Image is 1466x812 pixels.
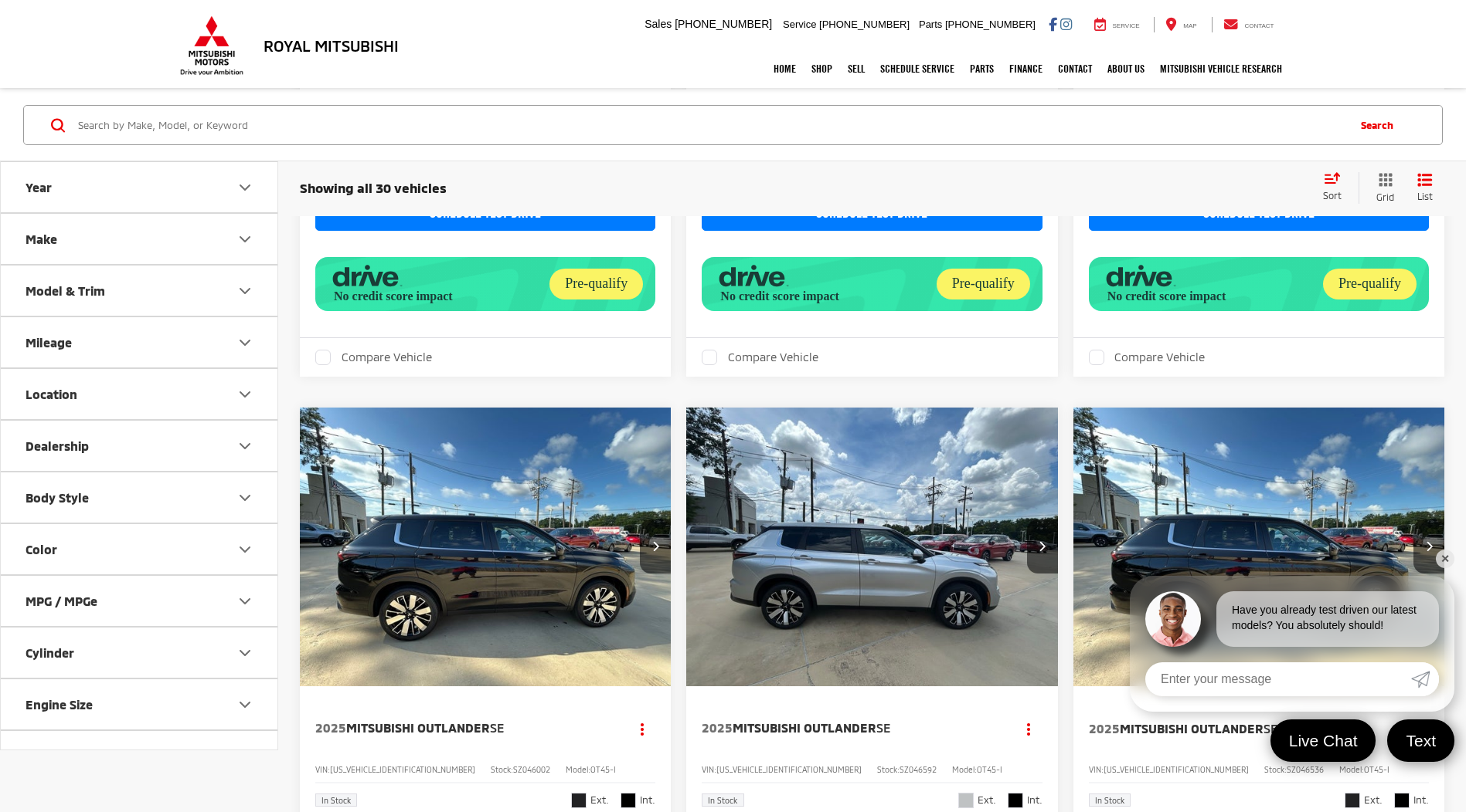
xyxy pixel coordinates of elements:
button: DealershipDealership [1,421,279,471]
span: Text [1398,730,1444,751]
button: Search [1345,106,1416,144]
span: Service [1113,22,1140,29]
span: Model: [952,765,977,774]
span: Model: [1339,765,1364,774]
a: Contact [1050,49,1100,88]
div: Location [26,387,77,401]
button: Body StyleBody Style [1,472,279,523]
div: Cylinder [26,645,74,660]
span: 2025 [315,720,346,735]
span: Labrador Black Pearl [571,793,587,808]
div: 2025 Mitsubishi Outlander SE 0 [1073,408,1446,686]
a: 2025Mitsubishi OutlanderSE [315,719,613,736]
a: Map [1154,17,1208,32]
div: Body Style [26,490,89,505]
div: Transmission [236,747,254,766]
div: Year [26,180,52,195]
span: OT45-I [590,765,616,774]
h3: Royal Mitsubishi [264,37,399,54]
div: Make [26,232,57,246]
div: Mileage [26,335,72,350]
a: Schedule Service: Opens in a new tab [872,49,962,88]
a: Instagram: Click to visit our Instagram page [1060,18,1072,30]
div: Mileage [236,333,254,352]
span: Int. [640,793,655,807]
span: Black [621,793,636,808]
span: Parts [919,19,942,30]
a: About Us [1100,49,1152,88]
span: OT45-I [1364,765,1389,774]
span: SE [876,720,890,735]
span: Alloy Silver Metallic [958,793,974,808]
span: List [1417,190,1433,203]
span: Ext. [590,793,609,807]
span: Black [1008,793,1023,808]
button: Model & TrimModel & Trim [1,266,279,316]
div: MPG / MPGe [26,594,97,608]
span: [PHONE_NUMBER] [675,18,772,30]
span: [PHONE_NUMBER] [819,19,910,30]
span: Black [1394,793,1410,808]
button: Engine SizeEngine Size [1,679,279,729]
a: Home [766,49,804,88]
a: Live Chat [1270,719,1376,762]
button: TransmissionTransmission [1,731,279,781]
span: Ext. [1364,793,1383,807]
img: 2025 Mitsubishi Outlander SE [299,408,672,687]
span: Mitsubishi Outlander [1120,721,1264,736]
a: Sell [840,49,872,88]
span: Live Chat [1281,730,1366,751]
span: Showing all 30 vehicles [300,180,447,195]
div: Model & Trim [26,283,105,298]
span: SZ046536 [1287,765,1324,774]
button: Next image [1413,519,1444,573]
div: 2025 Mitsubishi Outlander SE 0 [299,408,672,686]
span: Sales [645,18,672,30]
label: Compare Vehicle [315,350,432,365]
span: [US_VEHICLE_IDENTIFICATION_NUMBER] [1104,765,1249,774]
span: 2025 [1089,721,1120,736]
div: MPG / MPGe [236,592,254,611]
span: SE [490,720,504,735]
button: MakeMake [1,214,279,264]
button: Next image [1027,519,1058,573]
button: Grid View [1359,172,1406,204]
a: Contact [1212,17,1286,32]
button: Select sort value [1315,172,1359,203]
button: LocationLocation [1,369,279,419]
a: Facebook: Click to visit our Facebook page [1049,18,1057,30]
div: Make [236,230,254,249]
button: ColorColor [1,524,279,574]
span: Mitsubishi Outlander [346,720,490,735]
label: Compare Vehicle [702,350,818,365]
button: Actions [1402,715,1429,742]
button: YearYear [1,162,279,212]
a: Text [1387,719,1454,762]
span: Int. [1027,793,1043,807]
span: Ext. [978,793,996,807]
div: Cylinder [236,644,254,662]
a: Finance [1002,49,1050,88]
span: Stock: [877,765,900,774]
button: Actions [628,715,655,742]
span: Model: [566,765,590,774]
div: 2025 Mitsubishi Outlander SE 0 [685,408,1059,686]
a: Mitsubishi Vehicle Research [1152,49,1290,88]
span: Stock: [1264,765,1287,774]
span: Map [1183,22,1196,29]
a: Shop [804,49,840,88]
a: 2025 Mitsubishi Outlander SE2025 Mitsubishi Outlander SE2025 Mitsubishi Outlander SE2025 Mitsubis... [299,408,672,686]
div: Engine Size [236,695,254,714]
div: Engine Size [26,697,93,712]
form: Search by Make, Model, or Keyword [77,107,1345,144]
div: Location [236,385,254,404]
div: Dealership [26,438,89,453]
button: MPG / MPGeMPG / MPGe [1,576,279,626]
span: VIN: [702,765,716,774]
span: SZ046002 [513,765,550,774]
span: 2025 [702,720,733,735]
span: Contact [1244,22,1274,29]
span: Stock: [491,765,513,774]
a: Submit [1411,662,1439,696]
span: dropdown dots [1027,722,1030,735]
